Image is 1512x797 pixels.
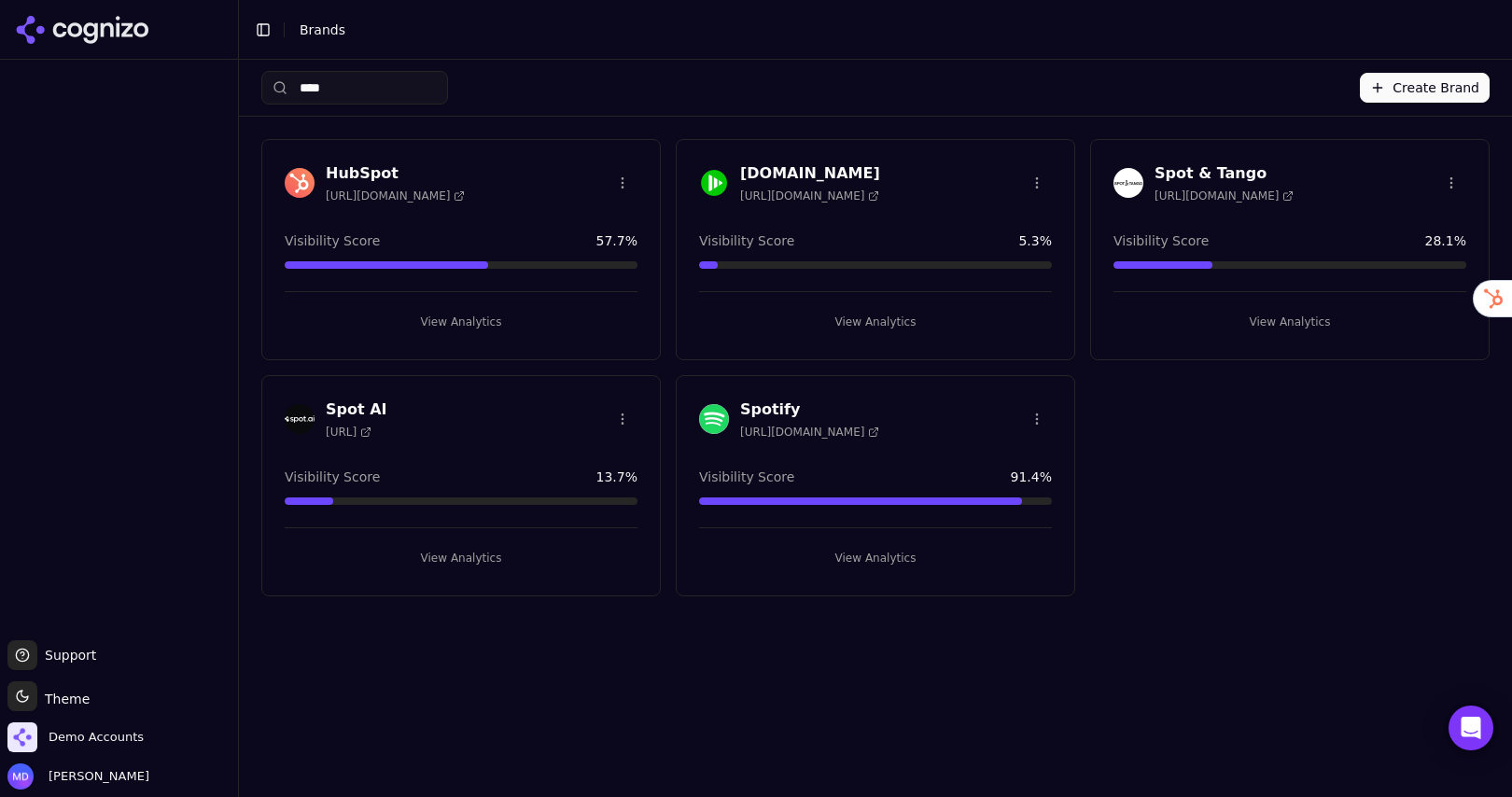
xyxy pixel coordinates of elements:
span: 91.4 % [1011,468,1052,486]
span: Visibility Score [699,468,794,486]
img: Demo Accounts [7,722,37,752]
img: Spot AI [285,404,315,434]
h3: HubSpot [326,162,465,185]
nav: breadcrumb [300,21,1460,39]
img: Melissa Dowd [7,763,34,790]
span: Visibility Score [285,231,380,250]
button: View Analytics [285,307,637,337]
button: View Analytics [699,307,1052,337]
span: [URL][DOMAIN_NAME] [740,189,879,203]
h3: Spot AI [326,398,387,421]
span: [PERSON_NAME] [41,768,149,785]
span: 28.1 % [1425,231,1466,250]
span: Visibility Score [699,231,794,250]
span: Visibility Score [285,468,380,486]
span: [URL][DOMAIN_NAME] [326,189,465,203]
button: Create Brand [1360,73,1490,103]
img: HubSpot [285,168,315,198]
span: [URL] [326,425,371,440]
button: View Analytics [699,543,1052,573]
button: Open user button [7,763,149,790]
span: Visibility Score [1113,231,1209,250]
h3: Spotify [740,398,879,421]
img: Spotify [699,404,729,434]
span: 57.7 % [596,231,637,250]
button: View Analytics [285,543,637,573]
span: 13.7 % [596,468,637,486]
span: [URL][DOMAIN_NAME] [740,425,879,440]
span: [URL][DOMAIN_NAME] [1155,189,1294,203]
h3: Spot & Tango [1155,162,1294,185]
h3: [DOMAIN_NAME] [740,162,880,185]
span: Support [37,646,96,664]
button: Open organization switcher [7,722,144,752]
img: iSpot.tv [699,168,729,198]
button: View Analytics [1113,307,1466,337]
span: Theme [37,692,90,706]
span: Brands [300,22,345,37]
div: Open Intercom Messenger [1449,706,1493,750]
img: Spot & Tango [1113,168,1143,198]
span: Demo Accounts [49,729,144,746]
span: 5.3 % [1018,231,1052,250]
